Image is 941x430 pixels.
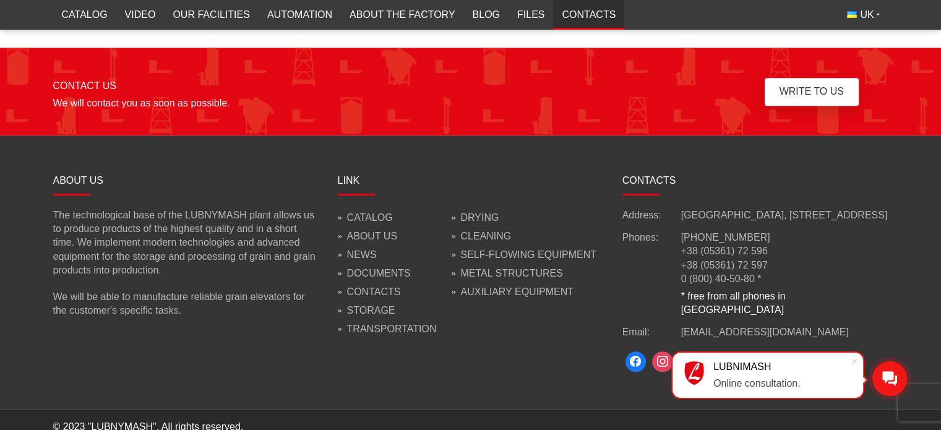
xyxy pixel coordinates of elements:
[649,348,676,376] a: Instagram
[681,291,786,315] font: * free from all phones in [GEOGRAPHIC_DATA]
[53,4,116,26] a: Catalog
[562,9,616,20] font: Contacts
[62,9,108,20] font: Catalog
[676,348,703,376] a: Youtube
[347,324,437,334] font: Transportation
[460,212,499,223] font: Drying
[472,9,499,20] font: Blog
[338,325,437,334] a: Transportation
[517,9,544,20] font: Files
[338,232,398,241] a: About us
[347,286,401,297] font: Contacts
[341,4,463,26] a: About the factory
[681,327,849,337] font: [EMAIL_ADDRESS][DOMAIN_NAME]
[460,268,562,278] font: Metal structures
[451,213,499,223] a: Drying
[451,288,574,297] a: Auxiliary equipment
[53,80,117,91] font: CONTACT US
[338,288,401,297] a: Contacts
[622,348,650,376] a: Facebook
[350,9,455,20] font: About the factory
[622,327,650,337] font: Email:
[713,378,801,389] font: Online consultation.
[509,4,553,26] a: Files
[53,210,316,276] font: The technological base of the LUBNYMASH plant allows us to produce products of the highest qualit...
[713,361,771,372] font: LUBNIMASH
[347,305,395,316] font: Storage
[460,249,596,260] font: Self-flowing equipment
[681,273,762,284] a: 0 (800) 40-50-80 *
[838,4,888,26] button: UK
[765,78,859,106] button: Write to us
[173,9,249,20] font: Our facilities
[347,249,377,260] font: News
[338,251,377,260] a: News
[451,269,562,278] a: Metal structures
[681,232,770,243] a: [PHONE_NUMBER]
[460,231,511,241] font: Cleaning
[53,291,305,316] font: We will be able to manufacture reliable grain elevators for the customer's specific tasks.
[451,232,511,241] a: Cleaning
[338,175,360,186] font: Link
[553,4,624,26] a: Contacts
[347,268,411,278] font: Documents
[53,175,104,186] font: About us
[780,86,844,97] font: Write to us
[347,231,398,241] font: About us
[338,213,393,223] a: Catalog
[860,9,874,20] font: UK
[53,98,230,108] font: We will contact you as soon as possible.
[164,4,258,26] a: Our facilities
[622,175,676,186] font: Contacts
[259,4,341,26] a: Automation
[347,212,393,223] font: Catalog
[681,246,768,256] a: +38 (05361) 72 596
[681,210,888,220] font: [GEOGRAPHIC_DATA], [STREET_ADDRESS]
[338,306,395,316] a: Storage
[460,286,574,297] font: Auxiliary equipment
[622,232,659,243] font: Phones:
[463,4,508,26] a: Blog
[116,4,165,26] a: Video
[125,9,156,20] font: Video
[451,251,596,260] a: Self-flowing equipment
[622,210,661,220] font: Address:
[338,269,411,278] a: Documents
[681,260,768,270] a: +38 (05361) 72 597
[847,11,857,18] img: Ukrainian
[267,9,332,20] font: Automation
[681,325,849,339] a: [EMAIL_ADDRESS][DOMAIN_NAME]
